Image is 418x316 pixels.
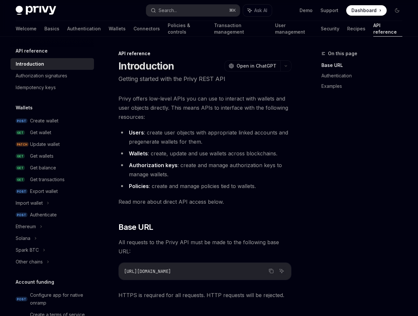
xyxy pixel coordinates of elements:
h5: API reference [16,47,48,55]
span: HTTPS is required for all requests. HTTP requests will be rejected. [118,291,291,300]
span: On this page [328,50,357,57]
span: ⌘ K [229,8,236,13]
p: Getting started with the Privy REST API [118,74,291,84]
a: POSTConfigure app for native onramp [10,289,94,309]
div: Get transactions [30,176,65,183]
div: Authorization signatures [16,72,67,80]
span: Dashboard [351,7,377,14]
h5: Account funding [16,278,54,286]
a: Connectors [133,21,160,37]
span: GET [16,130,25,135]
span: Base URL [118,222,153,232]
h1: Introduction [118,60,174,72]
div: Get wallet [30,129,51,136]
a: Introduction [10,58,94,70]
div: Export wallet [30,187,58,195]
div: API reference [118,50,291,57]
strong: Authorization keys [129,162,178,168]
div: Introduction [16,60,44,68]
a: Idempotency keys [10,82,94,93]
div: Get wallets [30,152,54,160]
a: Basics [44,21,59,37]
div: Solana [16,234,30,242]
li: : create user objects with appropriate linked accounts and pregenerate wallets for them. [118,128,291,146]
h5: Wallets [16,104,33,112]
strong: Wallets [129,150,148,157]
a: Transaction management [214,21,267,37]
button: Copy the contents from the code block [267,267,275,275]
span: GET [16,166,25,170]
div: Idempotency keys [16,84,56,91]
span: GET [16,154,25,159]
span: GET [16,177,25,182]
a: POSTAuthenticate [10,209,94,221]
a: GETGet wallets [10,150,94,162]
a: Authentication [67,21,101,37]
a: GETGet balance [10,162,94,174]
li: : create and manage policies tied to wallets. [118,182,291,191]
a: Support [320,7,338,14]
button: Open in ChatGPT [224,60,280,71]
a: Examples [321,81,408,91]
a: Base URL [321,60,408,71]
span: PATCH [16,142,29,147]
a: API reference [373,21,402,37]
a: Security [321,21,339,37]
img: dark logo [16,6,56,15]
a: User management [275,21,313,37]
span: POST [16,213,27,217]
a: Dashboard [346,5,387,16]
span: Open in ChatGPT [237,63,276,69]
a: GETGet wallet [10,127,94,138]
div: Search... [159,7,177,14]
span: POST [16,297,27,302]
div: Import wallet [16,199,43,207]
div: Ethereum [16,223,36,230]
button: Toggle dark mode [392,5,402,16]
div: Authenticate [30,211,57,219]
div: Configure app for native onramp [30,291,90,307]
span: Read more about direct API access below. [118,197,291,206]
button: Ask AI [277,267,286,275]
div: Spark BTC [16,246,39,254]
strong: Users [129,129,144,136]
a: Recipes [347,21,365,37]
a: Wallets [109,21,126,37]
span: POST [16,189,27,194]
a: Welcome [16,21,37,37]
span: POST [16,119,27,123]
span: [URL][DOMAIN_NAME] [124,268,171,274]
div: Update wallet [30,140,60,148]
a: Demo [300,7,313,14]
div: Get balance [30,164,56,172]
a: Policies & controls [168,21,206,37]
span: All requests to the Privy API must be made to the following base URL: [118,238,291,256]
div: Create wallet [30,117,58,125]
a: GETGet transactions [10,174,94,185]
a: PATCHUpdate wallet [10,138,94,150]
li: : create, update and use wallets across blockchains. [118,149,291,158]
li: : create and manage authorization keys to manage wallets. [118,161,291,179]
span: Ask AI [254,7,267,14]
button: Search...⌘K [146,5,240,16]
div: Other chains [16,258,43,266]
a: Authorization signatures [10,70,94,82]
span: Privy offers low-level APIs you can use to interact with wallets and user objects directly. This ... [118,94,291,121]
strong: Policies [129,183,149,189]
a: POSTCreate wallet [10,115,94,127]
a: POSTExport wallet [10,185,94,197]
a: Authentication [321,71,408,81]
button: Ask AI [243,5,272,16]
